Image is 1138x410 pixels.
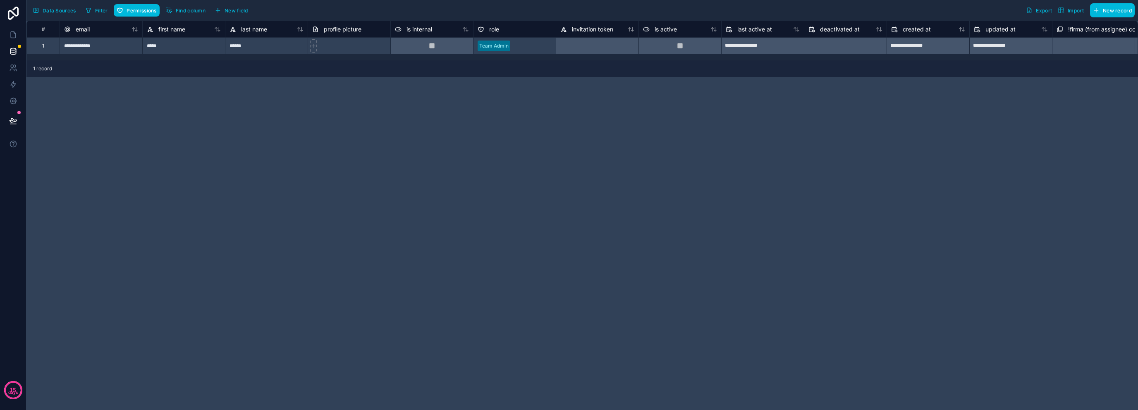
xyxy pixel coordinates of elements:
span: email [76,25,90,34]
button: Export [1023,3,1055,17]
span: profile picture [324,25,361,34]
span: Find column [176,7,206,14]
span: Data Sources [43,7,76,14]
span: last name [241,25,267,34]
button: Data Sources [30,3,79,17]
span: is internal [406,25,432,34]
span: created at [903,25,931,34]
button: New record [1090,3,1135,17]
div: 1 [42,43,44,49]
span: New record [1103,7,1132,14]
span: New field [225,7,248,14]
span: Permissions [127,7,156,14]
span: Export [1036,7,1052,14]
a: New record [1087,3,1135,17]
button: Filter [82,4,111,17]
span: is active [655,25,677,34]
p: 15 [10,386,16,394]
button: Find column [163,4,208,17]
span: updated at [985,25,1016,34]
div: Team Admin [479,42,509,50]
a: Permissions [114,4,163,17]
div: # [33,26,53,32]
button: Permissions [114,4,159,17]
span: first name [158,25,185,34]
p: days [8,389,18,396]
span: Filter [95,7,108,14]
span: Import [1068,7,1084,14]
span: invitation token [572,25,613,34]
button: Import [1055,3,1087,17]
span: last active at [737,25,772,34]
span: deactivated at [820,25,860,34]
button: New field [212,4,251,17]
span: 1 record [33,65,52,72]
span: role [489,25,499,34]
